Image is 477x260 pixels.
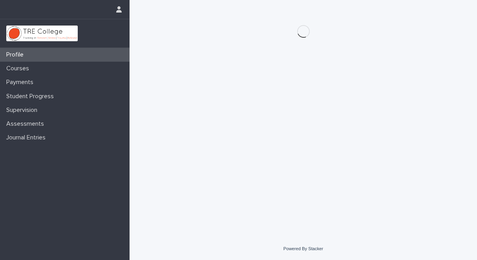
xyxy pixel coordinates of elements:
[3,93,60,100] p: Student Progress
[3,65,35,72] p: Courses
[3,120,50,128] p: Assessments
[283,246,323,251] a: Powered By Stacker
[3,106,44,114] p: Supervision
[3,79,40,86] p: Payments
[6,26,78,41] img: L01RLPSrRaOWR30Oqb5K
[3,134,52,141] p: Journal Entries
[3,51,30,59] p: Profile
